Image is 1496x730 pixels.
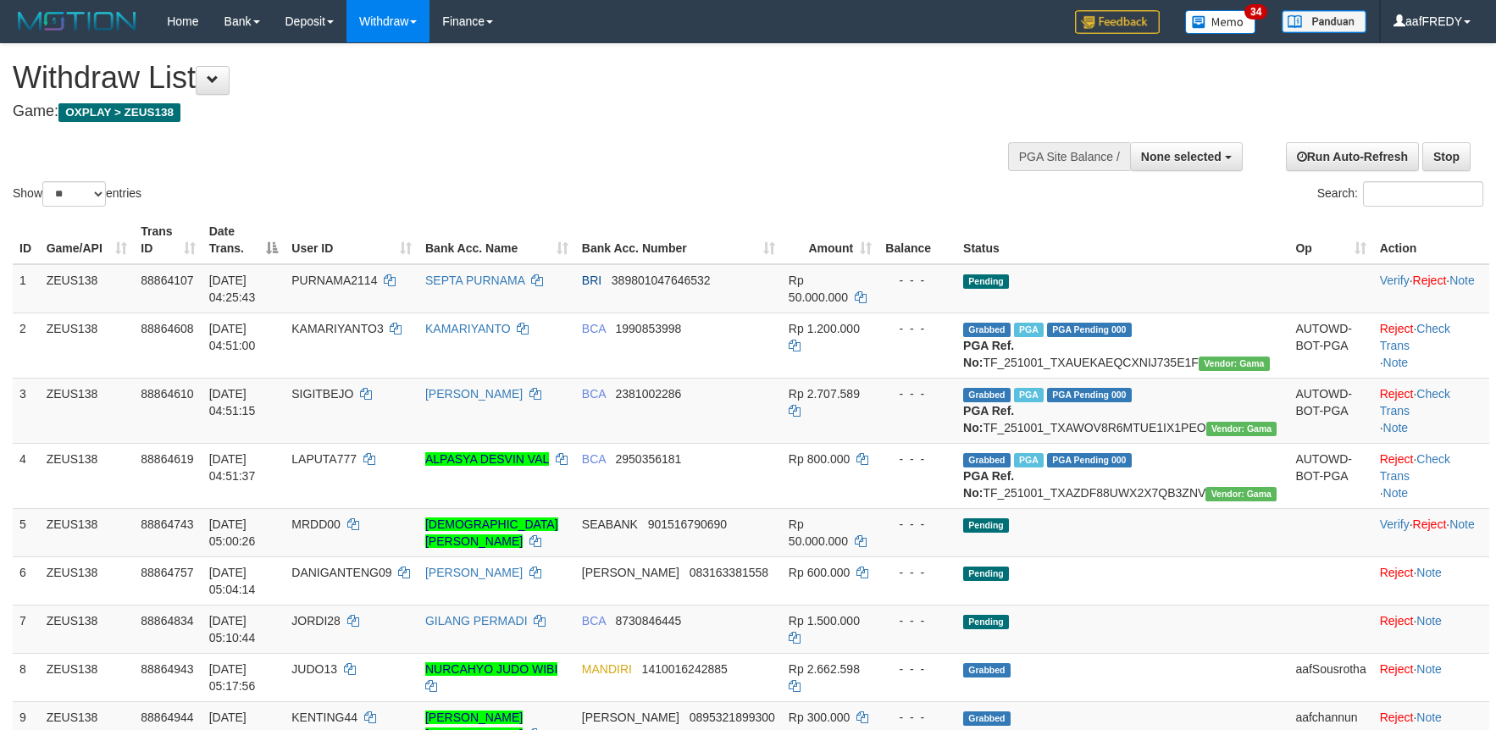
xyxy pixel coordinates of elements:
[13,181,141,207] label: Show entries
[616,387,682,401] span: Copy 2381002286 to clipboard
[209,662,256,693] span: [DATE] 05:17:56
[1380,517,1410,531] a: Verify
[1449,517,1475,531] a: Note
[418,216,575,264] th: Bank Acc. Name: activate to sort column ascending
[1205,487,1277,501] span: Vendor URL: https://trx31.1velocity.biz
[1383,421,1409,434] a: Note
[1380,387,1450,418] a: Check Trans
[13,216,40,264] th: ID
[13,378,40,443] td: 3
[141,274,193,287] span: 88864107
[40,312,135,378] td: ZEUS138
[963,388,1011,402] span: Grabbed
[1130,142,1243,171] button: None selected
[582,387,606,401] span: BCA
[40,508,135,556] td: ZEUS138
[1380,452,1414,466] a: Reject
[1014,323,1044,337] span: Marked by aaftanly
[582,711,679,724] span: [PERSON_NAME]
[690,566,768,579] span: Copy 083163381558 to clipboard
[40,443,135,508] td: ZEUS138
[291,452,357,466] span: LAPUTA777
[209,274,256,304] span: [DATE] 04:25:43
[1380,322,1414,335] a: Reject
[1047,388,1132,402] span: PGA Pending
[885,272,950,289] div: - - -
[956,216,1288,264] th: Status
[616,452,682,466] span: Copy 2950356181 to clipboard
[1416,614,1442,628] a: Note
[1008,142,1130,171] div: PGA Site Balance /
[141,322,193,335] span: 88864608
[1380,452,1450,483] a: Check Trans
[582,322,606,335] span: BCA
[956,443,1288,508] td: TF_251001_TXAZDF88UWX2X7QB3ZNV
[13,443,40,508] td: 4
[616,322,682,335] span: Copy 1990853998 to clipboard
[13,264,40,313] td: 1
[13,508,40,556] td: 5
[58,103,180,122] span: OXPLAY > ZEUS138
[291,711,357,724] span: KENTING44
[1413,517,1447,531] a: Reject
[141,566,193,579] span: 88864757
[209,614,256,644] span: [DATE] 05:10:44
[425,322,511,335] a: KAMARIYANTO
[141,517,193,531] span: 88864743
[209,387,256,418] span: [DATE] 04:51:15
[963,453,1011,467] span: Grabbed
[582,274,601,287] span: BRI
[789,517,848,548] span: Rp 50.000.000
[42,181,106,207] select: Showentries
[1288,443,1372,508] td: AUTOWD-BOT-PGA
[789,387,860,401] span: Rp 2.707.589
[1288,312,1372,378] td: AUTOWD-BOT-PGA
[141,452,193,466] span: 88864619
[40,556,135,605] td: ZEUS138
[1047,323,1132,337] span: PGA Pending
[1206,422,1277,436] span: Vendor URL: https://trx31.1velocity.biz
[1373,216,1489,264] th: Action
[1380,566,1414,579] a: Reject
[291,387,353,401] span: SIGITBEJO
[13,312,40,378] td: 2
[885,451,950,467] div: - - -
[13,103,980,120] h4: Game:
[690,711,775,724] span: Copy 0895321899300 to clipboard
[963,518,1009,533] span: Pending
[141,387,193,401] span: 88864610
[963,323,1011,337] span: Grabbed
[885,564,950,581] div: - - -
[425,614,528,628] a: GILANG PERMADI
[1416,662,1442,676] a: Note
[1282,10,1366,33] img: panduan.png
[1373,653,1489,701] td: ·
[642,662,728,676] span: Copy 1410016242885 to clipboard
[1373,312,1489,378] td: · ·
[1373,443,1489,508] td: · ·
[789,274,848,304] span: Rp 50.000.000
[582,566,679,579] span: [PERSON_NAME]
[1373,378,1489,443] td: · ·
[1416,711,1442,724] a: Note
[13,61,980,95] h1: Withdraw List
[13,653,40,701] td: 8
[425,274,524,287] a: SEPTA PURNAMA
[141,614,193,628] span: 88864834
[789,711,850,724] span: Rp 300.000
[1288,216,1372,264] th: Op: activate to sort column ascending
[582,662,632,676] span: MANDIRI
[1373,605,1489,653] td: ·
[1380,662,1414,676] a: Reject
[1422,142,1471,171] a: Stop
[582,614,606,628] span: BCA
[1244,4,1267,19] span: 34
[209,452,256,483] span: [DATE] 04:51:37
[291,566,391,579] span: DANIGANTENG09
[425,387,523,401] a: [PERSON_NAME]
[789,614,860,628] span: Rp 1.500.000
[956,312,1288,378] td: TF_251001_TXAUEKAEQCXNIJ735E1F
[612,274,711,287] span: Copy 389801047646532 to clipboard
[1373,264,1489,313] td: · ·
[878,216,956,264] th: Balance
